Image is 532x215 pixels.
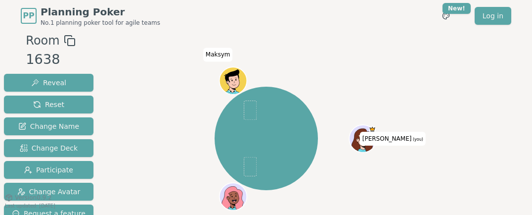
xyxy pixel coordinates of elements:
span: Planning Poker [41,5,160,19]
span: (you) [411,137,423,142]
button: Participate [4,161,93,179]
span: Reveal [31,78,66,88]
button: Change Deck [4,139,93,157]
span: No.1 planning poker tool for agile teams [41,19,160,27]
button: Click to change your avatar [350,126,376,152]
span: Click to change your name [360,132,426,146]
button: Reveal [4,74,93,92]
span: Erik is the host [369,126,376,133]
button: Change Name [4,117,93,135]
span: Version 0.9.2 [15,194,52,202]
span: Change Name [18,121,79,131]
button: Version0.9.2 [5,194,52,202]
span: PP [23,10,34,22]
span: Click to change your name [203,48,233,61]
button: Change Avatar [4,183,93,201]
a: Log in [475,7,511,25]
span: Room [26,32,59,50]
button: New! [437,7,455,25]
a: PPPlanning PokerNo.1 planning poker tool for agile teams [21,5,160,27]
span: Last updated: [DATE] [5,203,55,209]
span: Reset [33,100,64,109]
span: Change Avatar [17,187,81,197]
span: Participate [24,165,73,175]
div: New! [443,3,471,14]
span: Change Deck [20,143,78,153]
button: Reset [4,96,93,113]
div: 1638 [26,50,75,70]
